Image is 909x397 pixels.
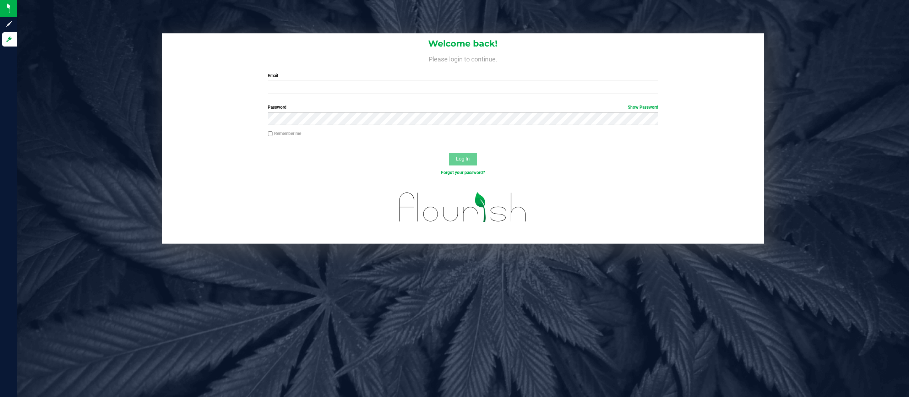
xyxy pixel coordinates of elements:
[162,54,764,62] h4: Please login to continue.
[162,39,764,48] h1: Welcome back!
[268,105,287,110] span: Password
[268,72,658,79] label: Email
[5,21,12,28] inline-svg: Sign up
[268,131,273,136] input: Remember me
[628,105,658,110] a: Show Password
[456,156,470,162] span: Log In
[449,153,477,165] button: Log In
[268,130,301,137] label: Remember me
[441,170,485,175] a: Forgot your password?
[388,183,538,232] img: flourish_logo.svg
[5,36,12,43] inline-svg: Log in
